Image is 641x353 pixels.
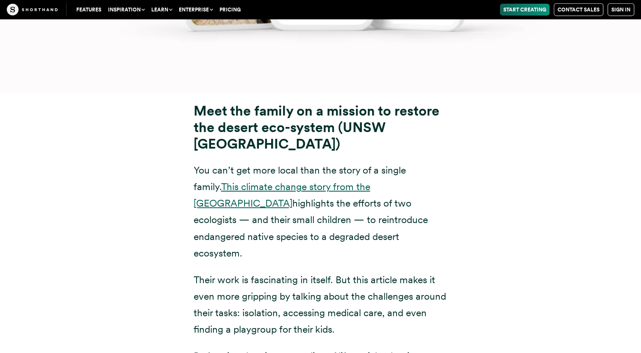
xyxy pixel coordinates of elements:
[194,181,370,209] a: This climate change story from the [GEOGRAPHIC_DATA]
[554,3,603,16] a: Contact Sales
[194,102,439,152] strong: Meet the family on a mission to restore the desert eco-system (UNSW [GEOGRAPHIC_DATA])
[73,4,105,16] a: Features
[175,4,216,16] button: Enterprise
[608,3,634,16] a: Sign in
[194,272,448,338] p: Their work is fascinating in itself. But this article makes it even more gripping by talking abou...
[500,4,549,16] a: Start Creating
[148,4,175,16] button: Learn
[194,162,448,262] p: You can’t get more local than the story of a single family. highlights the efforts of two ecologi...
[105,4,148,16] button: Inspiration
[7,4,58,16] img: The Craft
[216,4,244,16] a: Pricing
